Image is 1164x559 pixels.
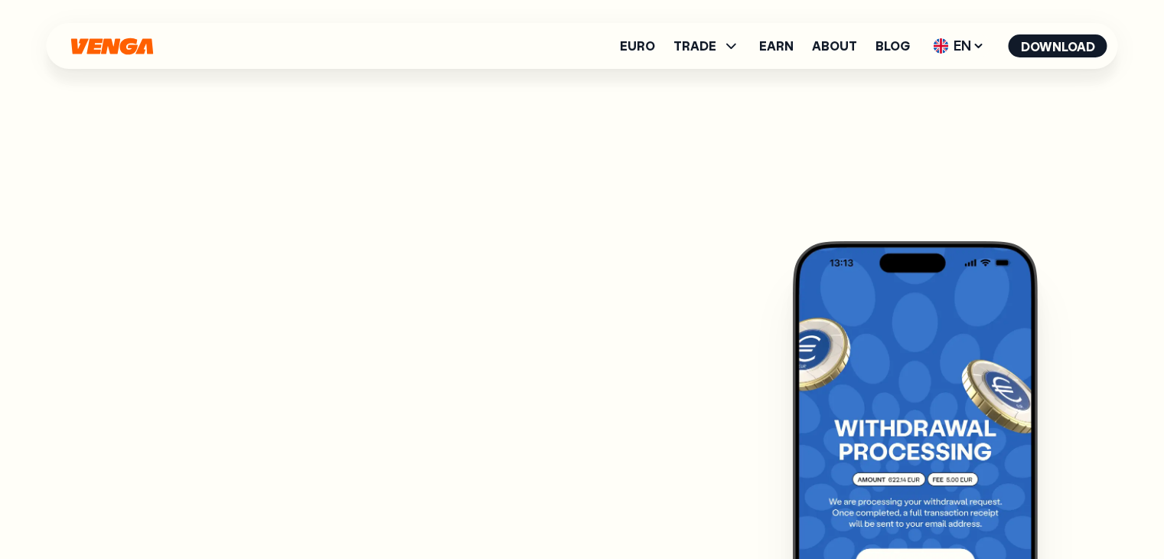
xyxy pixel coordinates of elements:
a: Earn [759,40,794,52]
svg: Home [70,38,155,55]
a: Blog [875,40,910,52]
span: TRADE [673,40,716,52]
img: flag-uk [934,38,949,54]
span: TRADE [673,37,741,55]
a: About [812,40,857,52]
span: EN [928,34,990,58]
button: Download [1009,34,1107,57]
a: Euro [620,40,655,52]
